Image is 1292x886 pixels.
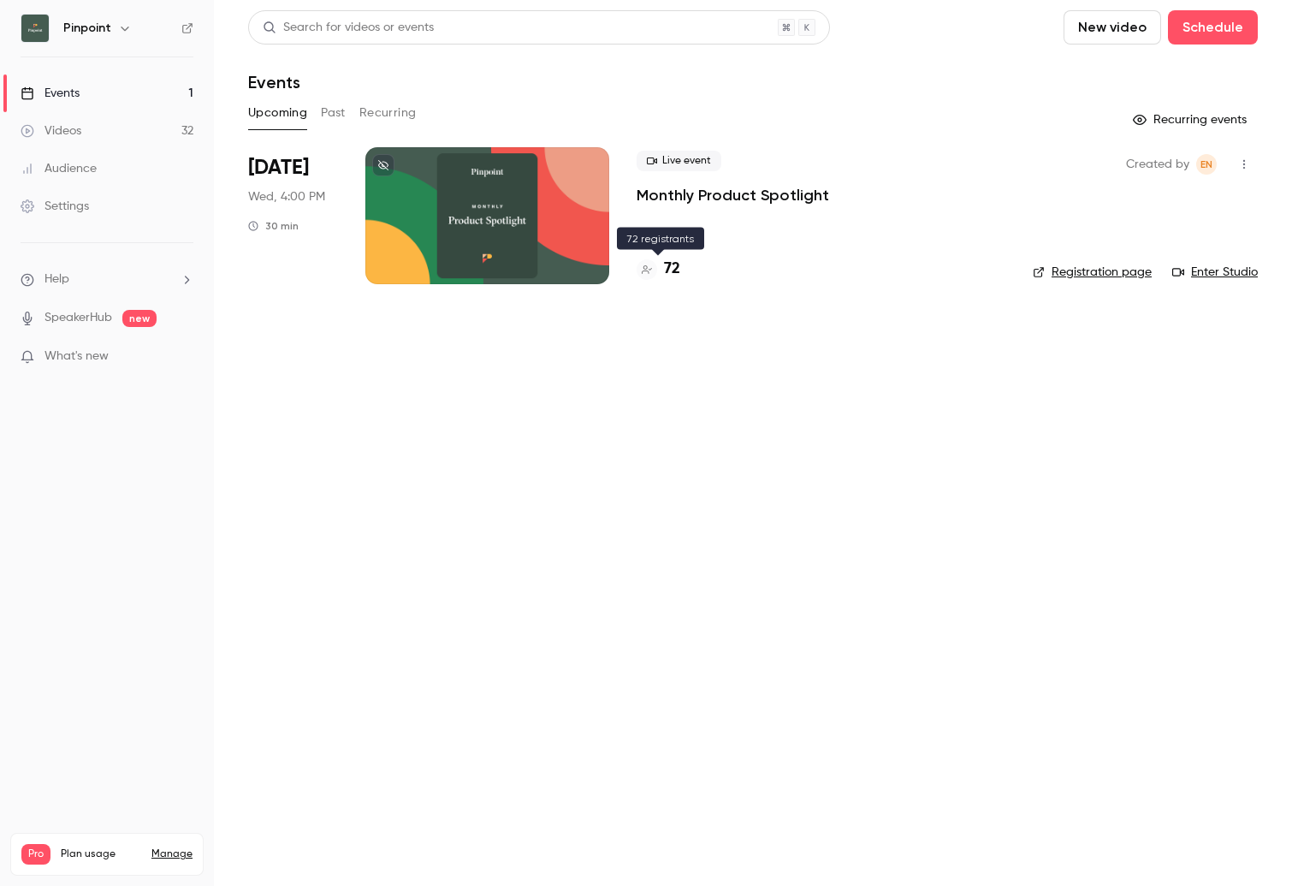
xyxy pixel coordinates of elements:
[21,271,193,288] li: help-dropdown-opener
[1172,264,1258,281] a: Enter Studio
[1168,10,1258,45] button: Schedule
[21,160,97,177] div: Audience
[44,271,69,288] span: Help
[122,310,157,327] span: new
[321,99,346,127] button: Past
[359,99,417,127] button: Recurring
[61,847,141,861] span: Plan usage
[637,185,829,205] a: Monthly Product Spotlight
[21,198,89,215] div: Settings
[248,188,325,205] span: Wed, 4:00 PM
[664,258,680,281] h4: 72
[151,847,193,861] a: Manage
[637,258,680,281] a: 72
[248,99,307,127] button: Upcoming
[21,122,81,140] div: Videos
[21,15,49,42] img: Pinpoint
[1125,106,1258,134] button: Recurring events
[263,19,434,37] div: Search for videos or events
[21,844,50,865] span: Pro
[1200,154,1212,175] span: EN
[1064,10,1161,45] button: New video
[1196,154,1217,175] span: Emily Newton-Smith
[248,147,338,284] div: Sep 17 Wed, 4:00 PM (Europe/London)
[44,309,112,327] a: SpeakerHub
[637,151,721,171] span: Live event
[63,20,111,37] h6: Pinpoint
[1033,264,1152,281] a: Registration page
[173,349,193,365] iframe: Noticeable Trigger
[248,154,309,181] span: [DATE]
[44,348,109,366] span: What's new
[248,219,299,233] div: 30 min
[1126,154,1189,175] span: Created by
[21,85,80,102] div: Events
[248,72,300,92] h1: Events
